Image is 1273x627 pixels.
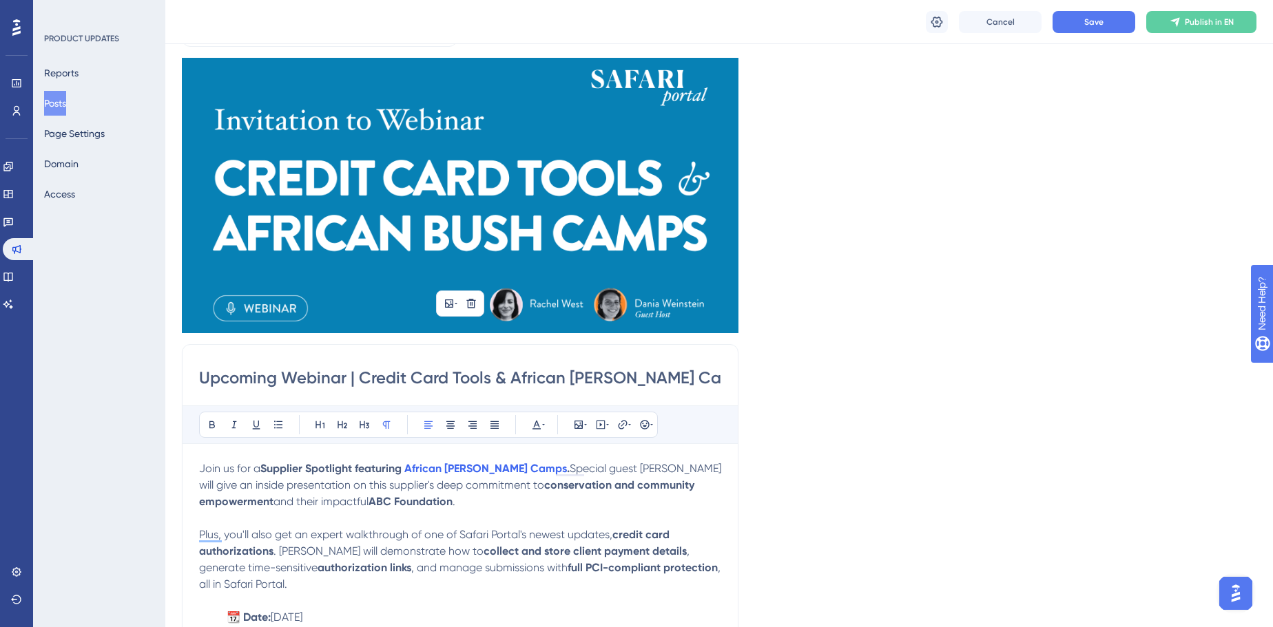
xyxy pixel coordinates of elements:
button: Publish in EN [1146,11,1256,33]
span: . [PERSON_NAME] will demonstrate how to [273,544,484,557]
span: Need Help? [32,3,86,20]
iframe: UserGuiding AI Assistant Launcher [1215,573,1256,614]
span: Cancel [986,17,1015,28]
a: African [PERSON_NAME] Camps [404,462,567,475]
button: Page Settings [44,121,105,146]
span: [DATE] [271,610,302,624]
input: Post Title [199,367,721,389]
strong: authorization links [318,561,411,574]
strong: ABC Foundation [369,495,453,508]
button: Cancel [959,11,1042,33]
span: and their impactful [273,495,369,508]
button: Posts [44,91,66,116]
span: Save [1084,17,1104,28]
span: Plus, you'll also get an expert walkthrough of one of Safari Portal's newest updates, [199,528,612,541]
span: Join us for a [199,462,260,475]
button: Domain [44,151,79,176]
span: Publish in EN [1185,17,1234,28]
button: Access [44,182,75,206]
strong: . [567,462,570,475]
strong: full PCI-compliant protection [568,561,718,574]
strong: 📆 Date: [227,610,271,624]
button: Save [1053,11,1135,33]
span: . [453,495,455,508]
strong: Supplier Spotlight featuring [260,462,402,475]
div: PRODUCT UPDATES [44,33,119,44]
button: Reports [44,61,79,85]
span: , and manage submissions with [411,561,568,574]
strong: collect and store client payment details [484,544,687,557]
img: file-1754937693506.png [182,58,738,333]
